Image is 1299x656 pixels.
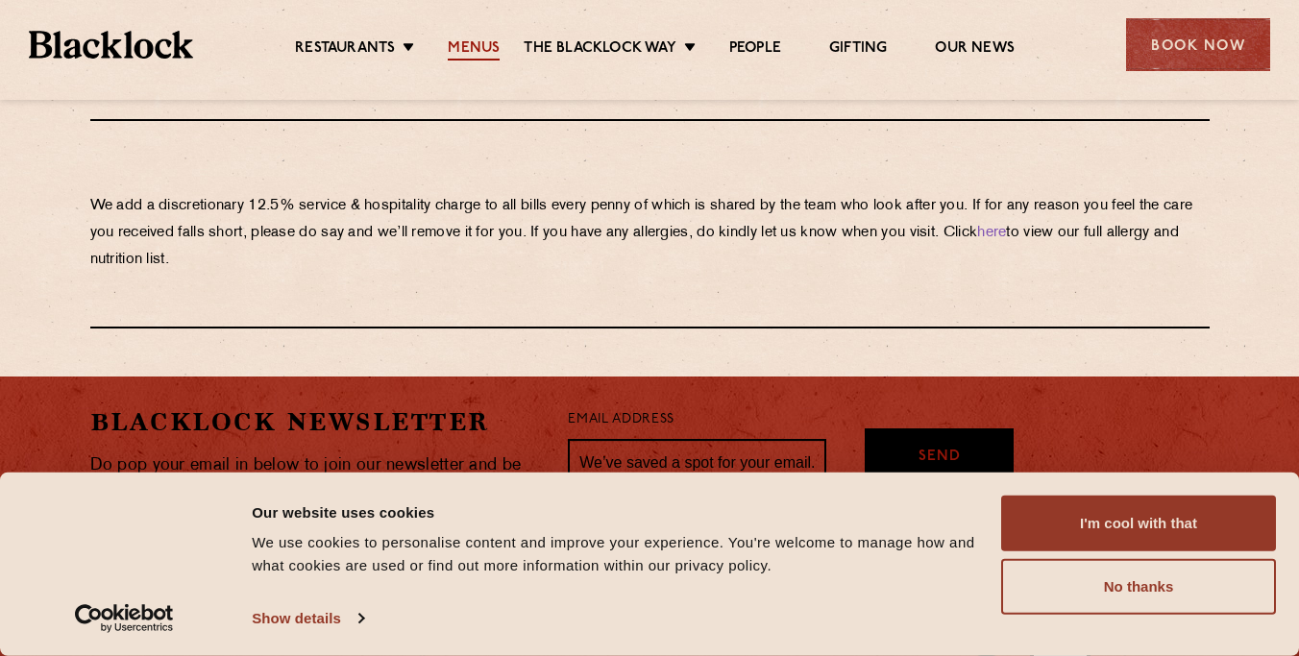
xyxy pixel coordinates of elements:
[977,226,1006,240] a: here
[448,39,500,61] a: Menus
[252,531,979,577] div: We use cookies to personalise content and improve your experience. You're welcome to manage how a...
[29,31,193,59] img: BL_Textured_Logo-footer-cropped.svg
[568,409,674,431] label: Email Address
[295,39,395,61] a: Restaurants
[829,39,887,61] a: Gifting
[90,405,540,439] h2: Blacklock Newsletter
[919,447,961,469] span: Send
[90,193,1210,274] p: We add a discretionary 12.5% service & hospitality charge to all bills every penny of which is sh...
[90,452,540,504] p: Do pop your email in below to join our newsletter and be the first to hear about things going on ...
[40,604,208,633] a: Usercentrics Cookiebot - opens in a new window
[568,439,826,487] input: We’ve saved a spot for your email...
[935,39,1015,61] a: Our News
[1126,18,1270,71] div: Book Now
[729,39,781,61] a: People
[252,604,363,633] a: Show details
[252,500,979,523] div: Our website uses cookies
[1001,496,1276,551] button: I'm cool with that
[524,39,675,61] a: The Blacklock Way
[1001,559,1276,615] button: No thanks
